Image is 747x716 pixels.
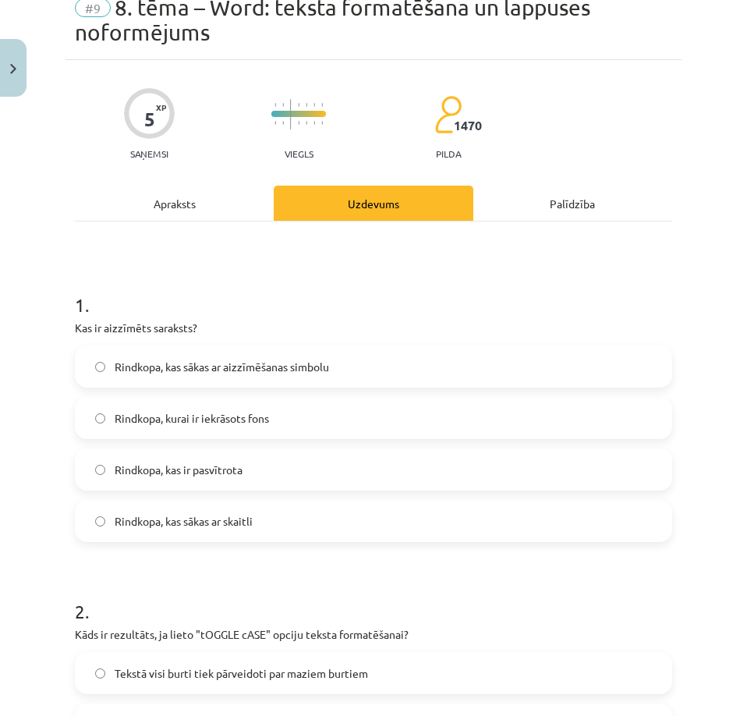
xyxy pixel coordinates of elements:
[95,516,105,526] input: Rindkopa, kas sākas ar skaitli
[306,121,307,125] img: icon-short-line-57e1e144782c952c97e751825c79c345078a6d821885a25fce030b3d8c18986b.svg
[75,573,672,622] h1: 2 .
[321,121,323,125] img: icon-short-line-57e1e144782c952c97e751825c79c345078a6d821885a25fce030b3d8c18986b.svg
[115,359,329,375] span: Rindkopa, kas sākas ar aizzīmēšanas simbolu
[298,103,299,107] img: icon-short-line-57e1e144782c952c97e751825c79c345078a6d821885a25fce030b3d8c18986b.svg
[75,320,672,336] p: Kas ir aizzīmēts saraksts?
[282,103,284,107] img: icon-short-line-57e1e144782c952c97e751825c79c345078a6d821885a25fce030b3d8c18986b.svg
[298,121,299,125] img: icon-short-line-57e1e144782c952c97e751825c79c345078a6d821885a25fce030b3d8c18986b.svg
[274,121,276,125] img: icon-short-line-57e1e144782c952c97e751825c79c345078a6d821885a25fce030b3d8c18986b.svg
[274,103,276,107] img: icon-short-line-57e1e144782c952c97e751825c79c345078a6d821885a25fce030b3d8c18986b.svg
[313,103,315,107] img: icon-short-line-57e1e144782c952c97e751825c79c345078a6d821885a25fce030b3d8c18986b.svg
[75,626,672,643] p: Kāds ir rezultāts, ja lieto "tOGGLE cASE" opciju teksta formatēšanai?
[115,410,269,427] span: Rindkopa, kurai ir iekrāsots fons
[144,108,155,130] div: 5
[95,362,105,372] input: Rindkopa, kas sākas ar aizzīmēšanas simbolu
[115,665,368,682] span: Tekstā visi burti tiek pārveidoti par maziem burtiem
[124,148,175,159] p: Saņemsi
[436,148,461,159] p: pilda
[156,103,166,112] span: XP
[274,186,473,221] div: Uzdevums
[321,103,323,107] img: icon-short-line-57e1e144782c952c97e751825c79c345078a6d821885a25fce030b3d8c18986b.svg
[115,462,243,478] span: Rindkopa, kas ir pasvītrota
[95,465,105,475] input: Rindkopa, kas ir pasvītrota
[75,267,672,315] h1: 1 .
[95,413,105,424] input: Rindkopa, kurai ir iekrāsots fons
[285,148,313,159] p: Viegls
[115,513,253,530] span: Rindkopa, kas sākas ar skaitli
[313,121,315,125] img: icon-short-line-57e1e144782c952c97e751825c79c345078a6d821885a25fce030b3d8c18986b.svg
[75,186,274,221] div: Apraksts
[10,64,16,74] img: icon-close-lesson-0947bae3869378f0d4975bcd49f059093ad1ed9edebbc8119c70593378902aed.svg
[306,103,307,107] img: icon-short-line-57e1e144782c952c97e751825c79c345078a6d821885a25fce030b3d8c18986b.svg
[473,186,672,221] div: Palīdzība
[434,95,462,134] img: students-c634bb4e5e11cddfef0936a35e636f08e4e9abd3cc4e673bd6f9a4125e45ecb1.svg
[95,668,105,679] input: Tekstā visi burti tiek pārveidoti par maziem burtiem
[290,99,292,129] img: icon-long-line-d9ea69661e0d244f92f715978eff75569469978d946b2353a9bb055b3ed8787d.svg
[282,121,284,125] img: icon-short-line-57e1e144782c952c97e751825c79c345078a6d821885a25fce030b3d8c18986b.svg
[454,119,482,133] span: 1470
